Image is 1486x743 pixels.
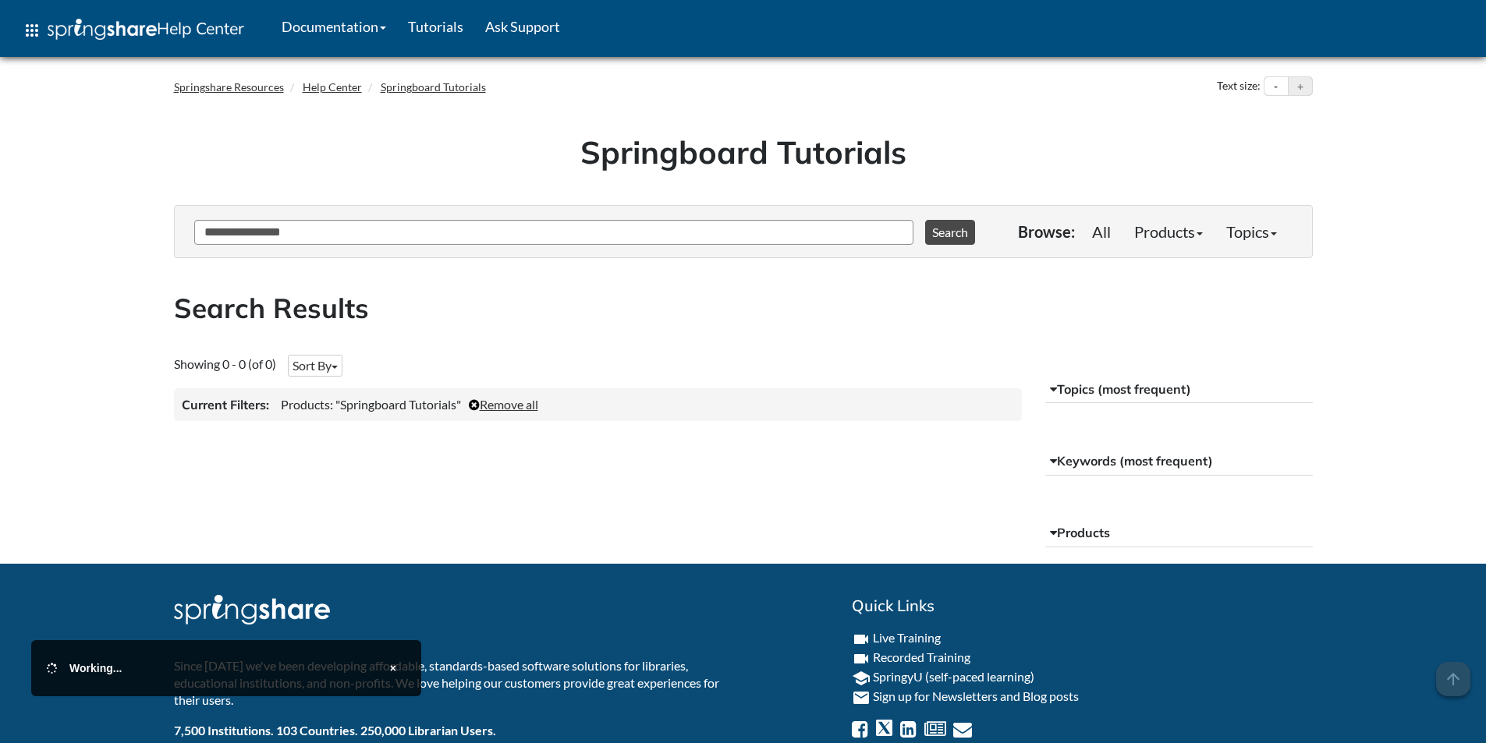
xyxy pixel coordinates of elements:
i: videocam [852,649,871,668]
h2: Search Results [174,289,1313,327]
button: Search [925,220,975,245]
a: Ask Support [474,7,571,46]
button: Products [1045,519,1313,547]
span: arrow_upward [1436,662,1470,696]
a: arrow_upward [1436,663,1470,682]
a: Sign up for Newsletters and Blog posts [873,688,1079,703]
button: Decrease text size [1264,77,1288,96]
span: Help Center [157,18,244,38]
button: Topics (most frequent) [1045,376,1313,404]
div: Text size: [1214,76,1264,97]
a: Help Center [303,80,362,94]
button: Increase text size [1289,77,1312,96]
button: Close [381,656,406,681]
span: "Springboard Tutorials" [335,397,461,412]
a: Live Training [873,630,941,645]
img: Springshare [174,595,330,624]
i: school [852,669,871,688]
h1: Springboard Tutorials [186,130,1301,174]
button: Sort By [288,355,342,377]
span: Products: [281,397,333,412]
p: Since [DATE] we've been developing affordable, standards-based software solutions for libraries, ... [174,657,732,709]
h2: Quick Links [852,595,1313,617]
a: Topics [1215,216,1289,247]
p: Browse: [1018,221,1075,242]
a: Tutorials [397,7,474,46]
a: Remove all [469,397,538,412]
i: email [852,688,871,707]
a: Documentation [271,7,397,46]
a: Springboard Tutorials [381,80,486,94]
a: Springshare Resources [174,80,284,94]
span: Showing 0 - 0 (of 0) [174,356,276,371]
a: Recorded Training [873,649,970,664]
span: Working... [69,662,122,674]
a: SpringyU (self-paced learning) [873,669,1034,684]
img: Springshare [48,19,157,40]
i: videocam [852,630,871,649]
a: Products [1122,216,1215,247]
h3: Current Filters [182,396,269,413]
a: All [1080,216,1122,247]
button: Keywords (most frequent) [1045,448,1313,476]
b: 7,500 Institutions. 103 Countries. 250,000 Librarian Users. [174,723,496,738]
a: apps Help Center [12,7,255,54]
span: apps [23,21,41,40]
